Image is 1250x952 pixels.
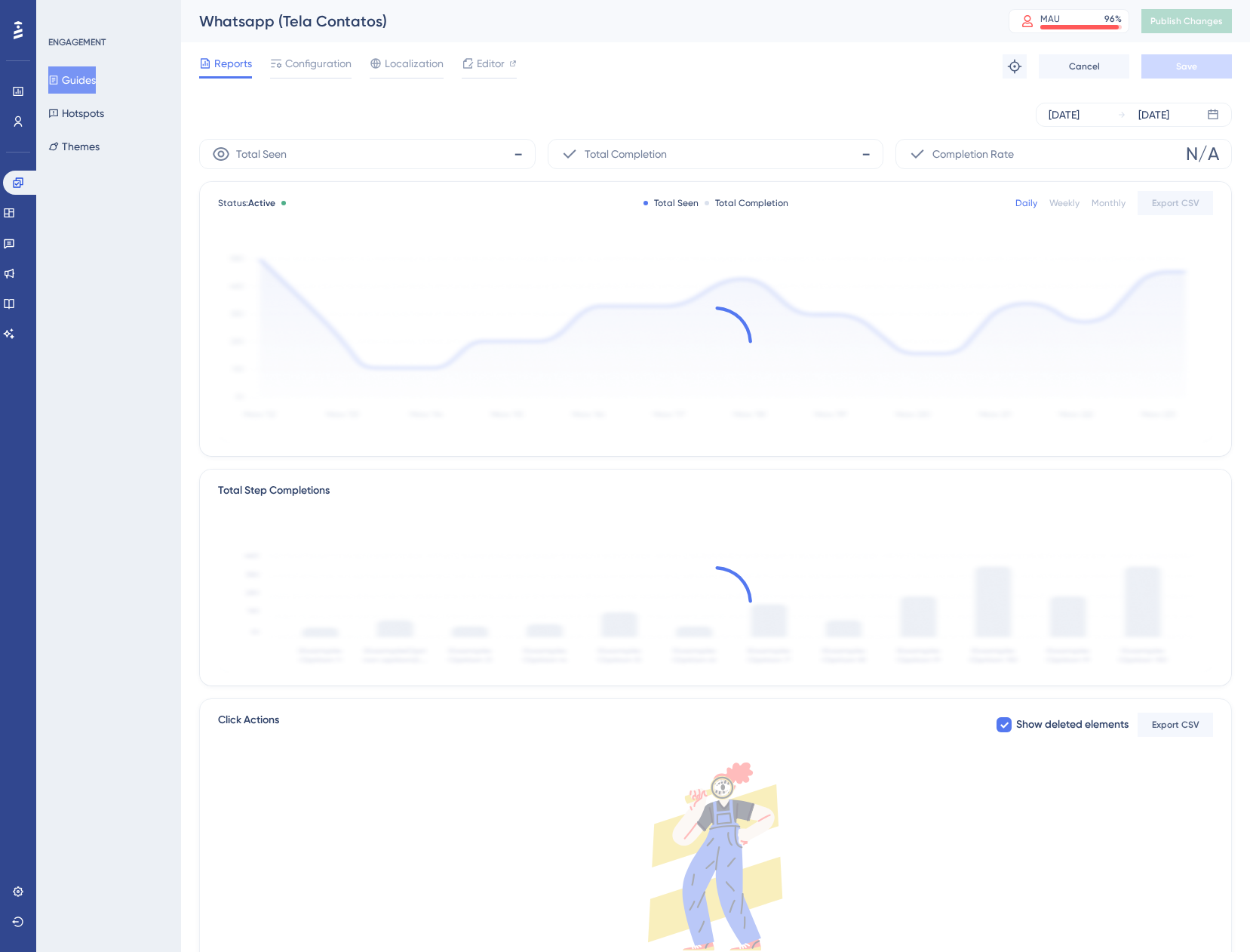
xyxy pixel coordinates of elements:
span: - [514,142,523,166]
span: Editor [477,54,505,72]
span: - [861,142,871,166]
div: Total Seen [643,197,699,209]
span: Status: [218,197,275,209]
div: Monthly [1092,197,1126,209]
span: Localization [385,54,444,72]
span: Total Seen [236,145,287,163]
span: Active [248,198,275,208]
button: Publish Changes [1141,9,1232,33]
button: Guides [48,66,96,94]
div: [DATE] [1138,106,1169,124]
div: Total Completion [705,197,788,209]
button: Export CSV [1138,713,1213,737]
span: Total Completion [585,145,667,163]
span: Completion Rate [932,145,1014,163]
span: Reports [214,54,252,72]
span: N/A [1186,142,1219,166]
span: Cancel [1069,60,1100,72]
div: ENGAGEMENT [48,36,106,48]
button: Save [1141,54,1232,79]
button: Export CSV [1138,191,1213,215]
button: Cancel [1039,54,1129,79]
span: Export CSV [1152,719,1199,731]
span: Export CSV [1152,197,1199,209]
span: Click Actions [218,711,279,738]
div: Weekly [1049,197,1080,209]
button: Hotspots [48,100,104,127]
div: MAU [1040,13,1060,25]
div: Whatsapp (Tela Contatos) [199,11,971,32]
div: Total Step Completions [218,482,330,500]
span: Save [1176,60,1197,72]
div: Daily [1015,197,1037,209]
span: Show deleted elements [1016,716,1129,734]
span: Publish Changes [1150,15,1223,27]
button: Themes [48,133,100,160]
div: 96 % [1104,13,1122,25]
span: Configuration [285,54,352,72]
div: [DATE] [1049,106,1080,124]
